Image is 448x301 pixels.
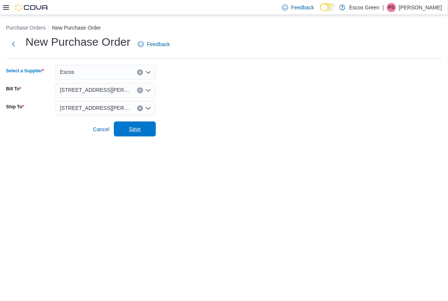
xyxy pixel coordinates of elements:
span: Feedback [147,40,170,48]
button: Open list of options [145,69,151,75]
button: Open list of options [145,105,151,111]
nav: An example of EuiBreadcrumbs [6,24,442,33]
span: Feedback [291,4,314,11]
img: Cova [15,4,49,11]
button: Clear input [137,105,143,111]
p: [PERSON_NAME] [399,3,442,12]
div: Peyton Sweet [387,3,396,12]
label: Ship To [6,104,24,110]
span: [STREET_ADDRESS][PERSON_NAME] [60,85,130,94]
button: Clear input [137,87,143,93]
span: PS [388,3,394,12]
button: Next [6,37,21,52]
label: Bill To [6,86,21,92]
button: Save [114,121,156,136]
span: Cancel [93,126,109,133]
span: Escos [60,67,74,76]
a: Feedback [135,37,173,52]
button: Purchase Orders [6,25,46,31]
button: Open list of options [145,87,151,93]
button: Clear input [137,69,143,75]
button: New Purchase Order [52,25,101,31]
input: Dark Mode [320,3,336,11]
p: Escos Green [349,3,379,12]
span: [STREET_ADDRESS][PERSON_NAME] [60,103,130,112]
span: Save [129,125,141,133]
h1: New Purchase Order [25,34,130,49]
p: | [382,3,384,12]
button: Cancel [90,122,112,137]
label: Select a Supplier [6,68,44,74]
